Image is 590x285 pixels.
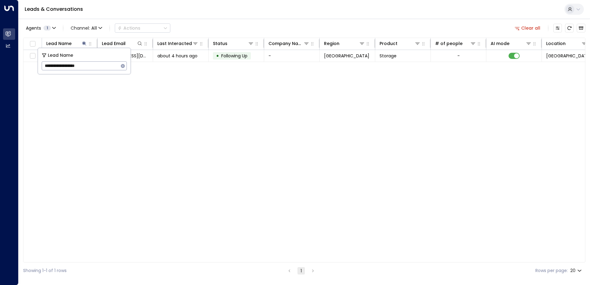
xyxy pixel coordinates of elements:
div: Lead Name [46,40,87,47]
div: Lead Name [46,40,72,47]
div: Actions [118,25,140,31]
td: - [264,50,320,62]
div: Product [380,40,397,47]
div: AI mode [491,40,532,47]
div: - [457,53,460,59]
div: # of people [435,40,463,47]
div: Last Interacted [157,40,198,47]
div: • [216,51,219,61]
div: Region [324,40,339,47]
label: Rows per page: [535,267,568,274]
div: Button group with a nested menu [115,23,170,33]
div: Company Name [268,40,310,47]
div: Location [546,40,587,47]
div: Product [380,40,421,47]
span: Channel: [68,24,105,32]
span: London [324,53,369,59]
div: Lead Email [102,40,126,47]
span: 1 [44,26,51,31]
button: Channel:All [68,24,105,32]
span: Toggle select row [29,52,36,60]
div: Location [546,40,566,47]
span: Refresh [565,24,574,32]
div: Status [213,40,227,47]
span: Toggle select all [29,40,36,48]
button: page 1 [297,267,305,275]
span: Storage [380,53,397,59]
div: Showing 1-1 of 1 rows [23,267,67,274]
div: Status [213,40,254,47]
div: Lead Email [102,40,143,47]
div: Region [324,40,365,47]
a: Leads & Conversations [25,6,83,13]
button: Agents1 [23,24,58,32]
div: Last Interacted [157,40,192,47]
button: Actions [115,23,170,33]
button: Archived Leads [577,24,585,32]
span: Lead Name [48,52,73,59]
span: Following Up [221,53,247,59]
span: about 4 hours ago [157,53,197,59]
span: All [91,26,97,31]
div: AI mode [491,40,509,47]
button: Customize [553,24,562,32]
span: Agents [26,26,41,30]
div: Company Name [268,40,303,47]
div: # of people [435,40,476,47]
div: 20 [570,266,583,275]
button: Clear all [512,24,543,32]
nav: pagination navigation [285,267,317,275]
